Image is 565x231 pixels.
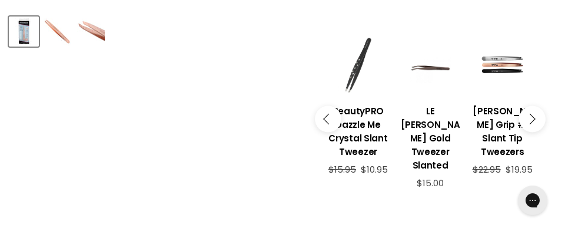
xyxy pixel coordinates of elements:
[77,18,105,45] img: Tweezerman Slant Tweezer Rose Gold
[361,163,388,176] span: $10.95
[76,16,106,47] button: Tweezerman Slant Tweezer Rose Gold
[328,104,388,159] h3: BeautyPRO Dazzle Me Crystal Slant Tweezer
[506,163,533,176] span: $19.95
[7,13,293,47] div: Product thumbnails
[400,104,461,172] h3: LE [PERSON_NAME] Gold Tweezer Slanted
[473,163,501,176] span: $22.95
[400,95,461,178] a: View product:LE Marque Rose Gold Tweezer Slanted
[42,16,72,47] button: Tweezerman Slant Tweezer Rose Gold
[512,181,553,219] iframe: Gorgias live chat messenger
[472,95,533,164] a: View product:Caron Grip #1 Slant Tip Tweezers
[9,16,39,47] button: Tweezerman Slant Tweezer Rose Gold
[417,177,444,189] span: $15.00
[472,104,533,159] h3: [PERSON_NAME] Grip #1 Slant Tip Tweezers
[328,95,388,164] a: View product:BeautyPRO Dazzle Me Crystal Slant Tweezer
[44,18,71,45] img: Tweezerman Slant Tweezer Rose Gold
[10,18,38,45] img: Tweezerman Slant Tweezer Rose Gold
[328,163,356,176] span: $15.95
